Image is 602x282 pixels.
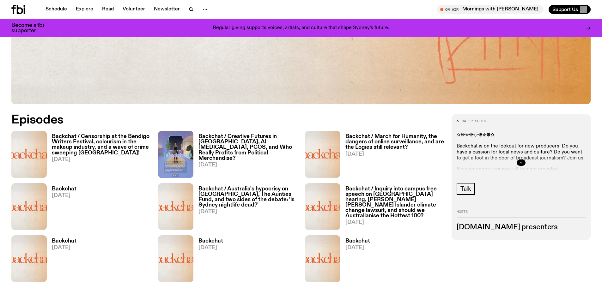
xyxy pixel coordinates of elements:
[198,245,223,250] span: [DATE]
[52,157,150,162] span: [DATE]
[11,23,52,33] h3: Become a fbi supporter
[457,132,586,138] p: ✫❋✯❉⚝❉✯❋✫
[52,193,76,198] span: [DATE]
[198,209,297,214] span: [DATE]
[345,245,370,250] span: [DATE]
[119,5,149,14] a: Volunteer
[52,186,76,192] h3: Backchat
[460,185,471,192] span: Talk
[193,186,297,230] a: Backchat / Australia's hypocrisy on [GEOGRAPHIC_DATA], The Aunties Fund, and two sides of the deb...
[213,25,389,31] p: Regular giving supports voices, artists, and culture that shape Sydney’s future.
[52,245,76,250] span: [DATE]
[462,119,486,123] span: 84 episodes
[72,5,97,14] a: Explore
[150,5,184,14] a: Newsletter
[457,210,586,218] h2: Hosts
[47,186,76,230] a: Backchat[DATE]
[345,186,444,219] h3: Backchat / Inquiry into campus free speech on [GEOGRAPHIC_DATA] hearing, [PERSON_NAME] [PERSON_NA...
[52,134,150,155] h3: Backchat / Censorship at the Bendigo Writers Festival, colourism in the makeup industry, and a wa...
[47,134,150,178] a: Backchat / Censorship at the Bendigo Writers Festival, colourism in the makeup industry, and a wa...
[457,183,475,195] a: Talk
[11,114,395,126] h2: Episodes
[198,238,223,244] h3: Backchat
[98,5,118,14] a: Read
[345,134,444,150] h3: Backchat / March for Humanity, the dangers of online surveillance, and are the Logies still relev...
[345,220,444,225] span: [DATE]
[193,134,297,178] a: Backchat / Creative Futures in [GEOGRAPHIC_DATA], AI [MEDICAL_DATA], PCOS, and Who Really Profits...
[345,152,444,157] span: [DATE]
[340,186,444,230] a: Backchat / Inquiry into campus free speech on [GEOGRAPHIC_DATA] hearing, [PERSON_NAME] [PERSON_NA...
[198,134,297,161] h3: Backchat / Creative Futures in [GEOGRAPHIC_DATA], AI [MEDICAL_DATA], PCOS, and Who Really Profits...
[198,186,297,208] h3: Backchat / Australia's hypocrisy on [GEOGRAPHIC_DATA], The Aunties Fund, and two sides of the deb...
[42,5,71,14] a: Schedule
[198,162,297,168] span: [DATE]
[52,238,76,244] h3: Backchat
[549,5,591,14] button: Support Us
[340,134,444,178] a: Backchat / March for Humanity, the dangers of online surveillance, and are the Logies still relev...
[457,143,586,162] p: Backchat is on the lookout for new producers! Do you have a passion for local news and culture? D...
[457,224,586,231] h3: [DOMAIN_NAME] presenters
[345,238,370,244] h3: Backchat
[552,7,578,12] span: Support Us
[437,5,544,14] button: On AirMornings with [PERSON_NAME]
